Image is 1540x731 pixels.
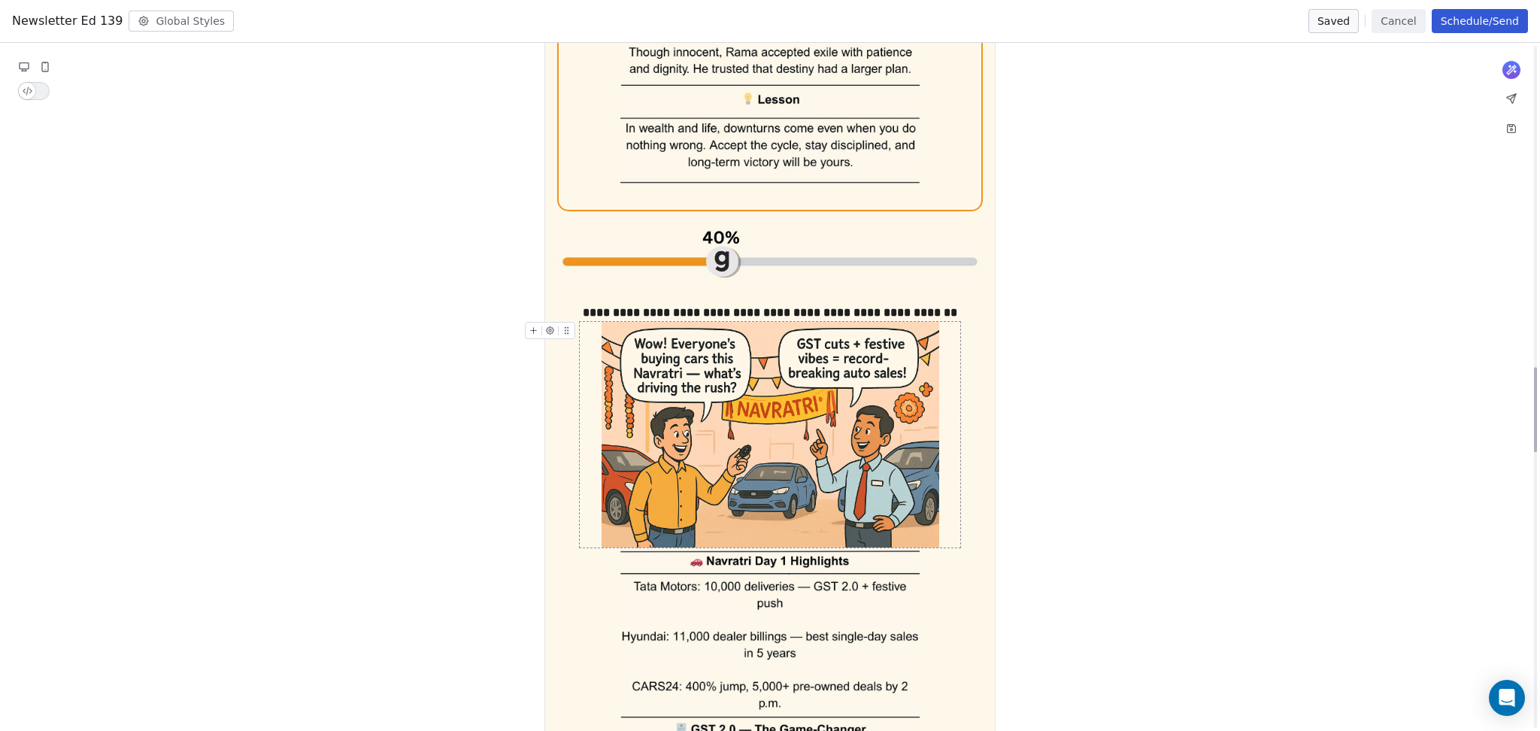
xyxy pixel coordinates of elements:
[1432,9,1528,33] button: Schedule/Send
[1372,9,1425,33] button: Cancel
[1308,9,1359,33] button: Saved
[12,12,123,30] span: Newsletter Ed 139
[1489,680,1525,716] div: Open Intercom Messenger
[129,11,234,32] button: Global Styles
